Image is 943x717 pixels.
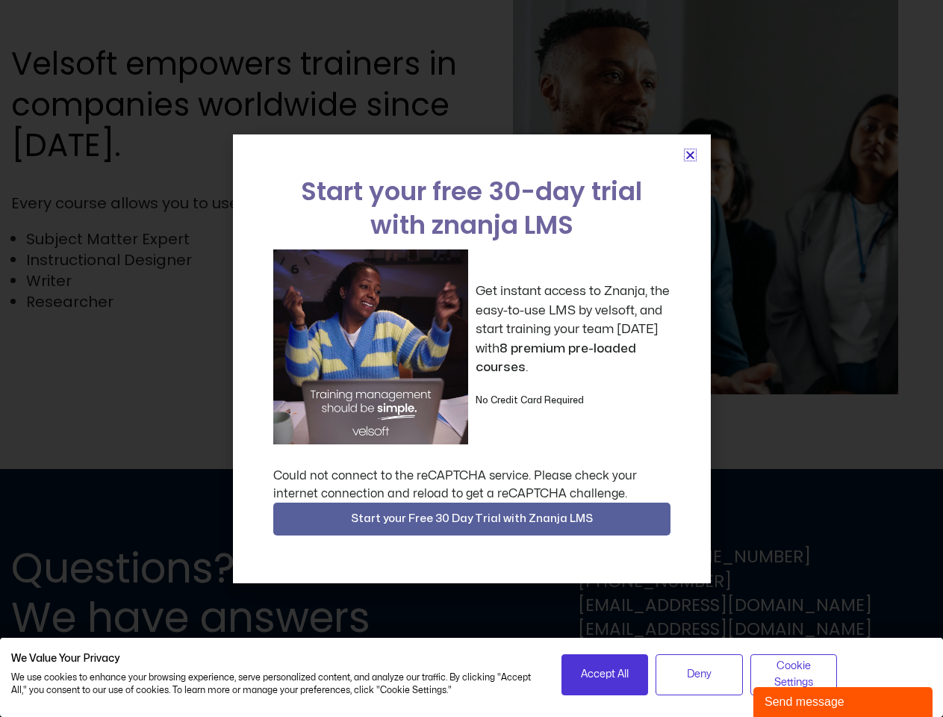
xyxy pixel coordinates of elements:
img: a woman sitting at her laptop dancing [273,249,468,444]
span: Start your Free 30 Day Trial with Znanja LMS [351,510,593,528]
button: Adjust cookie preferences [750,654,838,695]
p: We use cookies to enhance your browsing experience, serve personalized content, and analyze our t... [11,671,539,697]
span: Deny [687,666,712,683]
iframe: chat widget [753,684,936,717]
button: Start your Free 30 Day Trial with Znanja LMS [273,503,670,536]
span: Cookie Settings [760,658,828,692]
div: Could not connect to the reCAPTCHA service. Please check your internet connection and reload to g... [273,467,670,503]
strong: No Credit Card Required [476,396,584,405]
span: Accept All [581,666,629,683]
p: Get instant access to Znanja, the easy-to-use LMS by velsoft, and start training your team [DATE]... [476,282,670,377]
h2: Start your free 30-day trial with znanja LMS [273,175,670,242]
button: Accept all cookies [561,654,649,695]
strong: 8 premium pre-loaded courses [476,342,636,374]
h2: We Value Your Privacy [11,652,539,665]
button: Deny all cookies [656,654,743,695]
a: Close [685,149,696,161]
